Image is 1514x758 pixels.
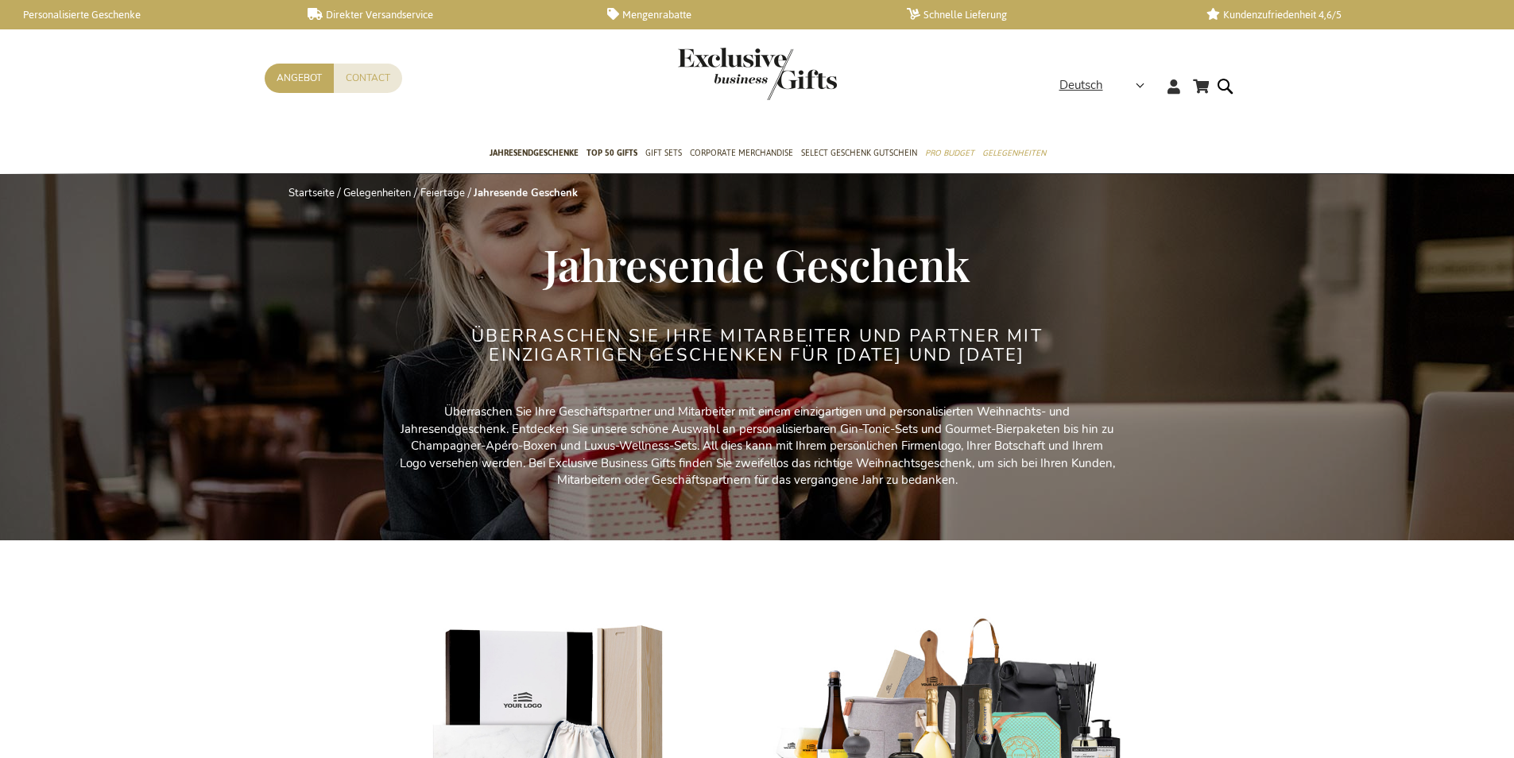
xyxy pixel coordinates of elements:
[1059,76,1155,95] div: Deutsch
[265,64,334,93] a: Angebot
[587,134,637,174] a: TOP 50 Gifts
[678,48,837,100] img: Exclusive Business gifts logo
[678,48,757,100] a: store logo
[801,134,917,174] a: Select Geschenk Gutschein
[420,186,465,200] a: Feiertage
[490,134,579,174] a: Jahresendgeschenke
[907,8,1181,21] a: Schnelle Lieferung
[400,404,1115,489] p: Überraschen Sie Ihre Geschäftspartner und Mitarbeiter mit einem einzigartigen und personalisierte...
[801,145,917,161] span: Select Geschenk Gutschein
[1059,76,1103,95] span: Deutsch
[490,145,579,161] span: Jahresendgeschenke
[334,64,402,93] a: Contact
[690,134,793,174] a: Corporate Merchandise
[925,145,974,161] span: Pro Budget
[645,134,682,174] a: Gift Sets
[1206,8,1481,21] a: Kundenzufriedenheit 4,6/5
[308,8,582,21] a: Direkter Versandservice
[607,8,881,21] a: Mengenrabatte
[343,186,411,200] a: Gelegenheiten
[982,134,1046,174] a: Gelegenheiten
[8,8,282,21] a: Personalisierte Geschenke
[587,145,637,161] span: TOP 50 Gifts
[288,186,335,200] a: Startseite
[474,186,578,200] strong: Jahresende Geschenk
[544,234,970,293] span: Jahresende Geschenk
[459,327,1055,365] h2: Überraschen Sie IHRE MITARBEITER UND PARTNER mit EINZIGARTIGEN Geschenken für [DATE] und [DATE]
[982,145,1046,161] span: Gelegenheiten
[925,134,974,174] a: Pro Budget
[690,145,793,161] span: Corporate Merchandise
[645,145,682,161] span: Gift Sets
